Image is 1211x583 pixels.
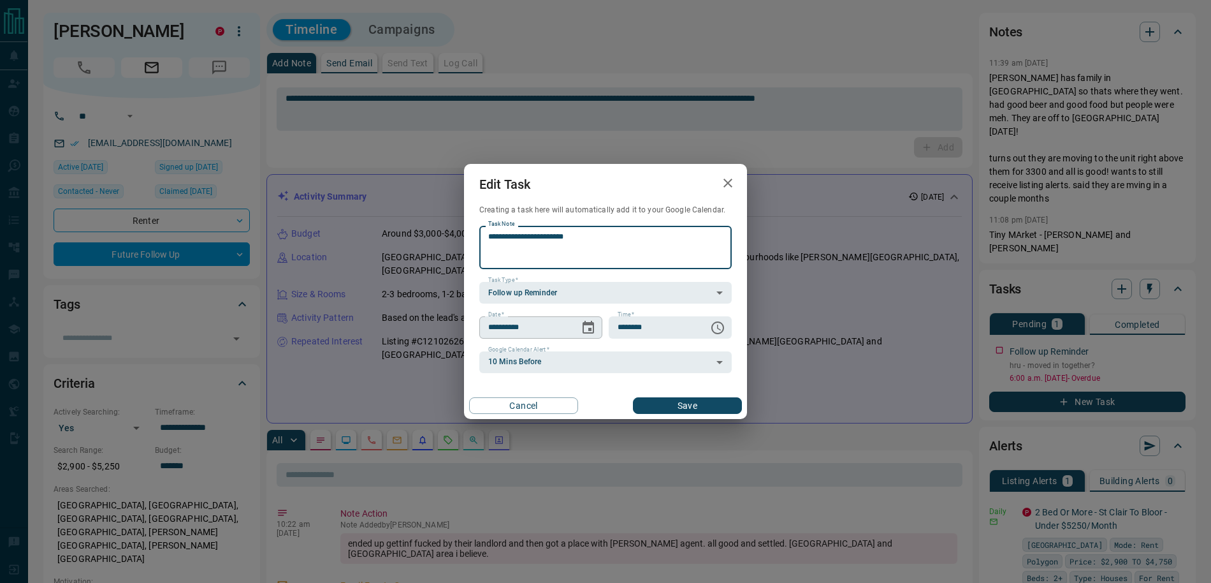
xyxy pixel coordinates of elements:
[633,397,742,414] button: Save
[705,315,730,341] button: Choose time, selected time is 6:00 AM
[479,351,732,373] div: 10 Mins Before
[469,397,578,414] button: Cancel
[488,276,518,284] label: Task Type
[618,311,634,319] label: Time
[479,282,732,304] div: Follow up Reminder
[464,164,546,205] h2: Edit Task
[576,315,601,341] button: Choose date, selected date is Oct 14, 2025
[488,220,514,228] label: Task Note
[488,346,549,354] label: Google Calendar Alert
[479,205,732,216] p: Creating a task here will automatically add it to your Google Calendar.
[488,311,504,319] label: Date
